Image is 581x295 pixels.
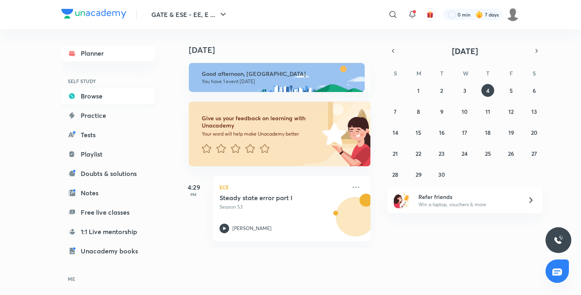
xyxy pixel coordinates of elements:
button: September 11, 2025 [481,105,494,118]
abbr: September 26, 2025 [508,150,514,157]
abbr: September 23, 2025 [439,150,445,157]
img: Tarun Kumar [506,8,520,21]
a: Planner [61,45,155,61]
span: [DATE] [452,46,478,56]
abbr: September 28, 2025 [392,171,398,178]
button: September 27, 2025 [528,147,541,160]
abbr: September 4, 2025 [486,87,489,94]
button: September 29, 2025 [412,168,425,181]
img: Avatar [336,201,375,240]
p: PM [178,192,210,197]
abbr: Wednesday [463,69,468,77]
button: September 2, 2025 [435,84,448,97]
a: Browse [61,88,155,104]
abbr: September 11, 2025 [485,108,490,115]
abbr: September 30, 2025 [438,171,445,178]
abbr: September 18, 2025 [485,129,491,136]
abbr: September 24, 2025 [462,150,468,157]
abbr: September 22, 2025 [416,150,421,157]
img: Company Logo [61,9,126,19]
abbr: September 13, 2025 [531,108,537,115]
a: Doubts & solutions [61,165,155,182]
abbr: Thursday [486,69,489,77]
button: September 30, 2025 [435,168,448,181]
abbr: September 21, 2025 [393,150,398,157]
a: Tests [61,127,155,143]
button: September 9, 2025 [435,105,448,118]
abbr: Saturday [533,69,536,77]
button: September 5, 2025 [505,84,518,97]
img: ttu [554,235,563,245]
h6: Refer friends [418,192,518,201]
button: September 13, 2025 [528,105,541,118]
button: GATE & ESE - EE, E ... [146,6,233,23]
a: Company Logo [61,9,126,21]
abbr: Friday [510,69,513,77]
p: Your word will help make Unacademy better [202,131,320,137]
p: [PERSON_NAME] [232,225,272,232]
abbr: September 20, 2025 [531,129,537,136]
button: September 21, 2025 [389,147,402,160]
abbr: September 9, 2025 [440,108,443,115]
button: September 15, 2025 [412,126,425,139]
button: September 23, 2025 [435,147,448,160]
button: September 7, 2025 [389,105,402,118]
h6: ME [61,272,155,286]
p: Win a laptop, vouchers & more [418,201,518,208]
abbr: September 2, 2025 [440,87,443,94]
abbr: Sunday [394,69,397,77]
abbr: September 7, 2025 [394,108,397,115]
img: referral [394,192,410,208]
button: September 24, 2025 [458,147,471,160]
abbr: September 29, 2025 [416,171,422,178]
abbr: September 16, 2025 [439,129,445,136]
img: streak [475,10,483,19]
button: September 25, 2025 [481,147,494,160]
button: September 18, 2025 [481,126,494,139]
a: Notes [61,185,155,201]
h5: Steady state error part I [219,194,320,202]
h6: Good afternoon, [GEOGRAPHIC_DATA] [202,70,357,77]
button: September 12, 2025 [505,105,518,118]
abbr: September 14, 2025 [393,129,398,136]
button: September 28, 2025 [389,168,402,181]
a: 1:1 Live mentorship [61,224,155,240]
abbr: September 19, 2025 [508,129,514,136]
a: Playlist [61,146,155,162]
abbr: September 12, 2025 [508,108,514,115]
button: September 4, 2025 [481,84,494,97]
abbr: September 1, 2025 [417,87,420,94]
abbr: September 27, 2025 [531,150,537,157]
abbr: September 3, 2025 [463,87,466,94]
h4: [DATE] [189,45,378,55]
abbr: September 6, 2025 [533,87,536,94]
button: September 22, 2025 [412,147,425,160]
p: Session 53 [219,203,346,211]
p: ECE [219,182,346,192]
button: September 16, 2025 [435,126,448,139]
button: September 20, 2025 [528,126,541,139]
img: afternoon [189,63,365,92]
h6: Give us your feedback on learning with Unacademy [202,115,320,129]
button: September 17, 2025 [458,126,471,139]
h5: 4:29 [178,182,210,192]
abbr: September 17, 2025 [462,129,467,136]
a: Free live classes [61,204,155,220]
button: September 3, 2025 [458,84,471,97]
button: September 19, 2025 [505,126,518,139]
abbr: September 25, 2025 [485,150,491,157]
button: September 8, 2025 [412,105,425,118]
button: September 6, 2025 [528,84,541,97]
button: September 26, 2025 [505,147,518,160]
img: avatar [426,11,434,18]
button: September 10, 2025 [458,105,471,118]
button: September 14, 2025 [389,126,402,139]
abbr: Tuesday [440,69,443,77]
img: feedback_image [295,102,370,166]
abbr: September 10, 2025 [462,108,468,115]
a: Practice [61,107,155,123]
p: You have 1 event [DATE] [202,78,357,85]
a: Unacademy books [61,243,155,259]
abbr: September 5, 2025 [510,87,513,94]
abbr: September 15, 2025 [416,129,421,136]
